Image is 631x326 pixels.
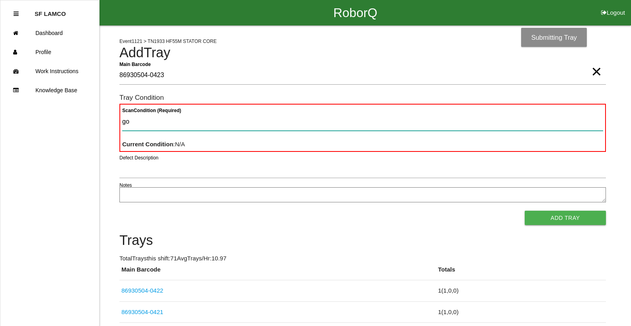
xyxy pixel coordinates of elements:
input: Required [119,66,606,85]
span: : N/A [122,141,185,147]
a: 86930504-0422 [121,287,163,294]
label: Defect Description [119,154,158,161]
button: Add Tray [525,211,606,225]
td: 1 ( 1 , 0 , 0 ) [436,301,606,323]
h4: Add Tray [119,45,606,60]
div: Submitting Tray [521,28,587,47]
a: Dashboard [0,23,99,43]
h6: Tray Condition [119,94,606,101]
a: Work Instructions [0,62,99,81]
span: Event 1121 > TN1933 HF55M STATOR CORE [119,39,217,44]
th: Main Barcode [119,265,436,280]
span: Clear Input [591,56,602,72]
label: Notes [119,182,132,189]
p: Total Trays this shift: 71 Avg Trays /Hr: 10.97 [119,254,606,263]
b: Scan Condition (Required) [122,108,181,113]
th: Totals [436,265,606,280]
p: SF LAMCO [35,4,66,17]
b: Current Condition [122,141,173,147]
h4: Trays [119,233,606,248]
div: Close [14,4,19,23]
a: 86930504-0421 [121,309,163,315]
td: 1 ( 1 , 0 , 0 ) [436,280,606,302]
a: Knowledge Base [0,81,99,100]
a: Profile [0,43,99,62]
b: Main Barcode [119,61,151,67]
